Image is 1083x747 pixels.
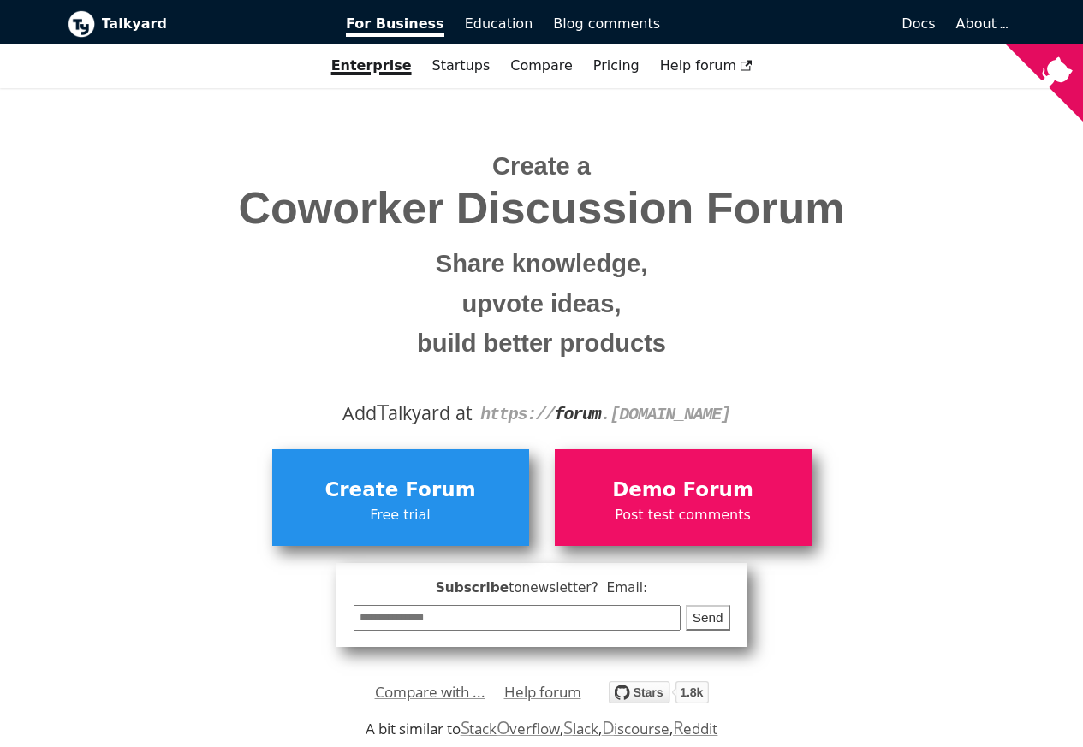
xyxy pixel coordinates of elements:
code: https:// . [DOMAIN_NAME] [480,405,730,424]
span: Free trial [281,504,521,526]
span: Post test comments [563,504,803,526]
a: Education [455,9,544,39]
a: Startups [422,51,501,80]
a: Reddit [673,719,717,738]
small: build better products [80,323,1003,364]
img: talkyard.svg [609,681,709,703]
a: Docs [670,9,946,39]
a: Help forum [650,51,763,80]
small: Share knowledge, [80,244,1003,284]
span: O [497,715,510,739]
a: StackOverflow [461,719,561,738]
div: Add alkyard at [80,399,1003,428]
a: Discourse [602,719,669,738]
strong: forum [555,405,601,424]
a: Create ForumFree trial [272,449,529,545]
a: Compare with ... [375,679,485,705]
span: S [461,715,470,739]
span: Subscribe [354,578,730,599]
span: R [673,715,684,739]
a: For Business [336,9,455,39]
a: About [956,15,1006,32]
span: Blog comments [553,15,660,32]
span: to newsletter ? Email: [509,580,647,596]
a: Star debiki/talkyard on GitHub [609,684,709,708]
span: Coworker Discussion Forum [80,184,1003,233]
span: T [377,396,389,427]
a: Enterprise [321,51,422,80]
a: Demo ForumPost test comments [555,449,812,545]
span: Help forum [660,57,753,74]
a: Talkyard logoTalkyard [68,10,323,38]
button: Send [686,605,730,631]
a: Help forum [504,679,581,705]
a: Slack [563,719,598,738]
span: For Business [346,15,444,37]
b: Talkyard [102,13,323,35]
span: Demo Forum [563,474,803,507]
span: Education [465,15,533,32]
span: Docs [902,15,935,32]
img: Talkyard logo [68,10,95,38]
a: Compare [510,57,573,74]
span: Create a [492,152,591,180]
a: Pricing [583,51,650,80]
span: Create Forum [281,474,521,507]
span: S [563,715,573,739]
span: D [602,715,615,739]
small: upvote ideas, [80,284,1003,324]
a: Blog comments [543,9,670,39]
